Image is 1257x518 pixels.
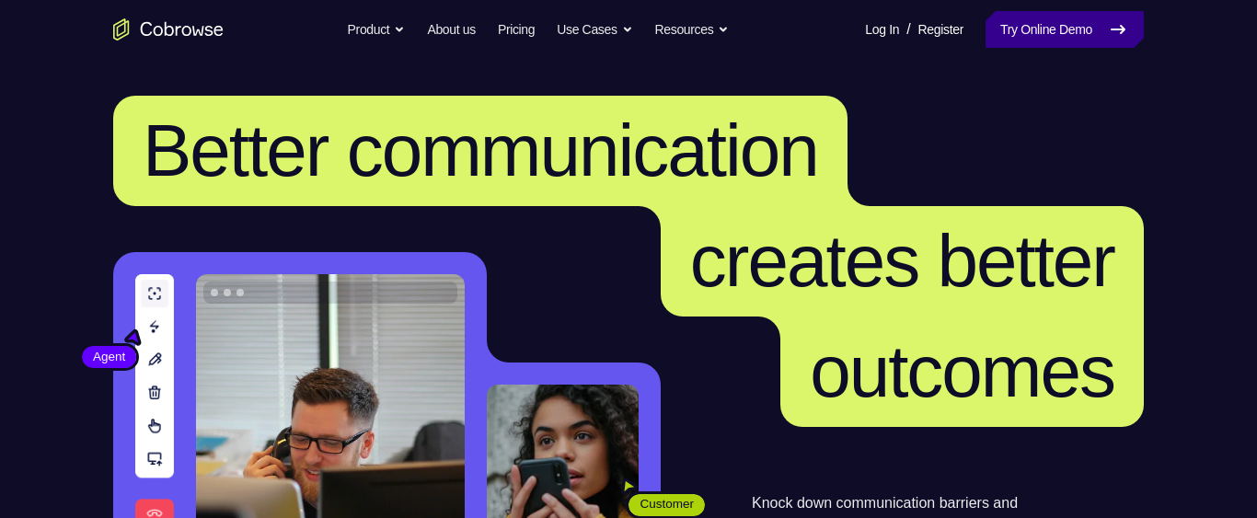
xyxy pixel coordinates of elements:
[865,11,899,48] a: Log In
[810,330,1114,412] span: outcomes
[918,11,963,48] a: Register
[986,11,1144,48] a: Try Online Demo
[498,11,535,48] a: Pricing
[113,18,224,40] a: Go to the home page
[557,11,632,48] button: Use Cases
[348,11,406,48] button: Product
[655,11,730,48] button: Resources
[690,220,1114,302] span: creates better
[906,18,910,40] span: /
[427,11,475,48] a: About us
[143,109,818,191] span: Better communication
